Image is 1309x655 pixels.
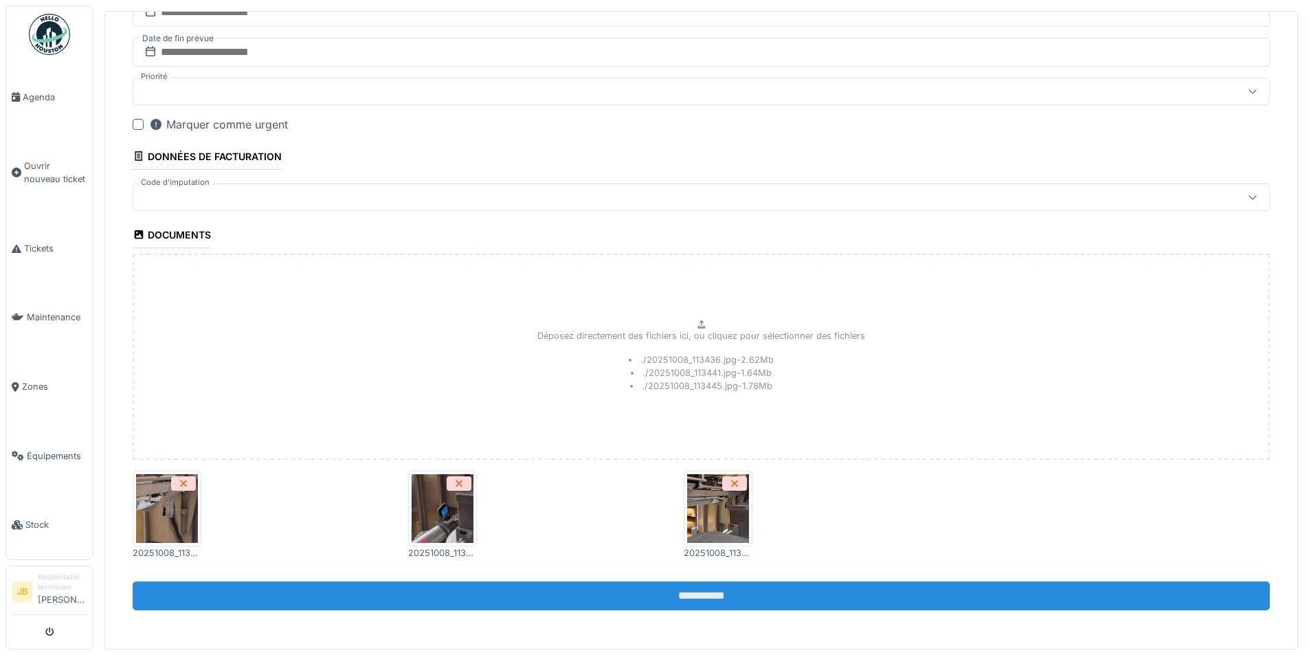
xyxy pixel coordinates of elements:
[6,283,93,353] a: Maintenance
[29,14,70,55] img: Badge_color-CXgf-gQk.svg
[24,242,87,255] span: Tickets
[22,380,87,393] span: Zones
[38,572,87,593] div: Responsable technicien
[138,177,212,188] label: Code d'imputation
[27,311,87,324] span: Maintenance
[6,214,93,283] a: Tickets
[27,449,87,463] span: Équipements
[684,546,752,559] div: 20251008_113436.jpg
[6,132,93,214] a: Ouvrir nouveau ticket
[629,353,774,366] li: ./20251008_113436.jpg - 2.62 Mb
[23,91,87,104] span: Agenda
[25,518,87,531] span: Stock
[141,31,215,46] label: Date de fin prévue
[412,474,473,543] img: a7dygb1nzytfw6mswjgzyrf34hkq
[24,159,87,186] span: Ouvrir nouveau ticket
[687,474,749,543] img: 6up0z9skhsb2np04x77w1s04lq3d
[631,366,772,379] li: ./20251008_113441.jpg - 1.64 Mb
[537,329,865,342] p: Déposez directement des fichiers ici, ou cliquez pour sélectionner des fichiers
[138,71,170,82] label: Priorité
[408,546,477,559] div: 20251008_113441.jpg
[6,490,93,559] a: Stock
[6,63,93,132] a: Agenda
[630,379,773,392] li: ./20251008_113445.jpg - 1.78 Mb
[6,352,93,421] a: Zones
[133,225,211,248] div: Documents
[133,546,201,559] div: 20251008_113445.jpg
[6,421,93,491] a: Équipements
[133,146,282,170] div: Données de facturation
[149,116,288,133] div: Marquer comme urgent
[38,572,87,612] li: [PERSON_NAME]
[12,581,32,602] li: JB
[12,572,87,615] a: JB Responsable technicien[PERSON_NAME]
[136,474,198,543] img: mij1cnwshufufkwd606bmkwepjkg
